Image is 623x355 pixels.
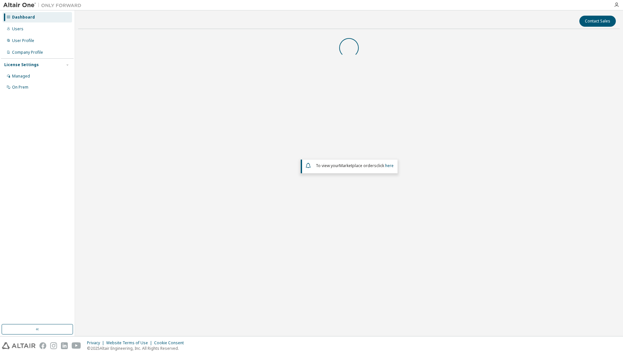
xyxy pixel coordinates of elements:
div: Managed [12,74,30,79]
img: linkedin.svg [61,342,68,349]
div: Users [12,26,23,32]
a: here [385,163,394,168]
img: facebook.svg [39,342,46,349]
span: To view your click [316,163,394,168]
button: Contact Sales [579,16,616,27]
em: Marketplace orders [339,163,376,168]
div: Company Profile [12,50,43,55]
p: © 2025 Altair Engineering, Inc. All Rights Reserved. [87,346,188,351]
img: instagram.svg [50,342,57,349]
div: Privacy [87,340,106,346]
img: Altair One [3,2,85,8]
div: Cookie Consent [154,340,188,346]
img: altair_logo.svg [2,342,36,349]
div: Website Terms of Use [106,340,154,346]
div: User Profile [12,38,34,43]
div: Dashboard [12,15,35,20]
img: youtube.svg [72,342,81,349]
div: License Settings [4,62,39,67]
div: On Prem [12,85,28,90]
